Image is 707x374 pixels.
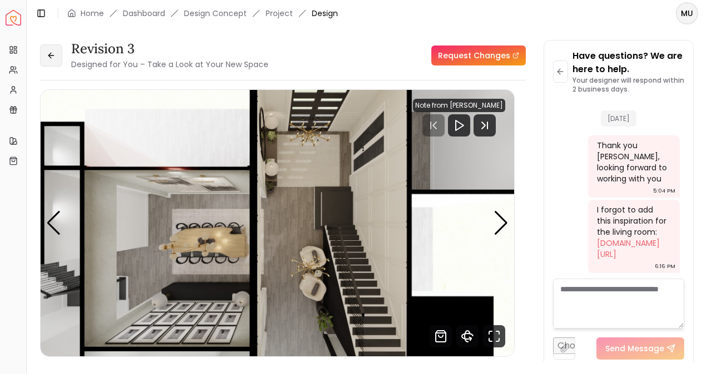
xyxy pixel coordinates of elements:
p: Your designer will respond within 2 business days. [572,76,684,94]
div: 1 / 5 [41,90,515,356]
div: 5:04 PM [653,185,675,196]
svg: Fullscreen [483,325,505,347]
svg: Play [452,119,466,132]
div: 6:16 PM [655,261,675,272]
img: Design Render 1 [41,90,515,356]
nav: breadcrumb [67,8,338,19]
img: Spacejoy Logo [6,10,21,26]
div: Note from [PERSON_NAME] [413,99,505,112]
a: Dashboard [123,8,165,19]
svg: Next Track [474,114,496,137]
div: Thank you [PERSON_NAME], looking forward to working with you [597,140,669,184]
a: Home [81,8,104,19]
svg: 360 View [456,325,479,347]
button: MU [676,2,698,24]
div: I forgot to add this inspiration for the living room: [597,204,669,260]
div: Carousel [41,90,514,356]
div: Previous slide [46,211,61,235]
a: Project [266,8,293,19]
span: [DATE] [601,110,636,127]
div: Next slide [494,211,509,235]
svg: Shop Products from this design [430,325,452,347]
p: Have questions? We are here to help. [572,49,684,76]
a: Request Changes [431,46,526,65]
a: [DOMAIN_NAME][URL] [597,237,660,260]
small: Designed for You – Take a Look at Your New Space [71,59,268,70]
h3: Revision 3 [71,40,268,58]
a: Spacejoy [6,10,21,26]
li: Design Concept [184,8,247,19]
span: MU [677,3,697,23]
span: Design [312,8,338,19]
